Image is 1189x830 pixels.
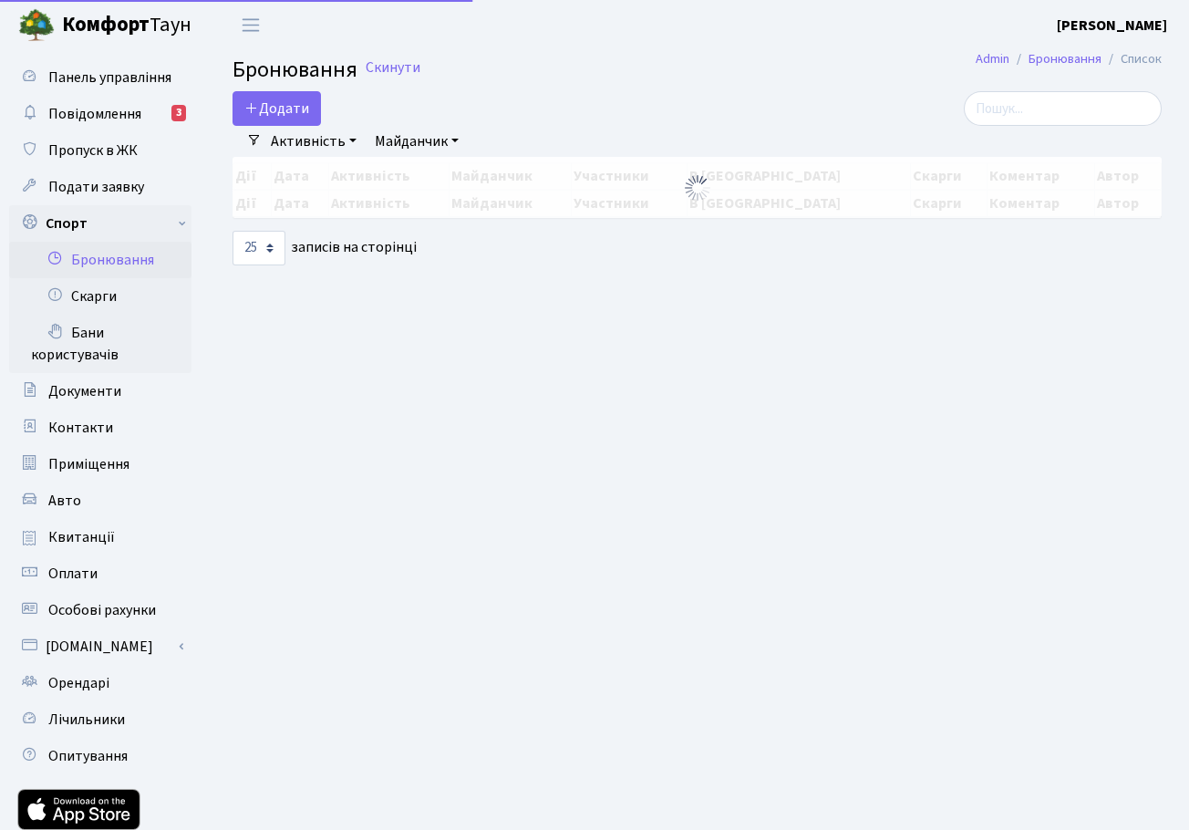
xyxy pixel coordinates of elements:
span: Повідомлення [48,104,141,124]
span: Орендарі [48,673,109,693]
button: Переключити навігацію [228,10,274,40]
a: Документи [9,373,191,410]
a: Скинути [366,59,420,77]
button: Додати [233,91,321,126]
a: Активність [264,126,364,157]
a: Опитування [9,738,191,774]
nav: breadcrumb [948,40,1189,78]
label: записів на сторінці [233,231,417,265]
span: Квитанції [48,527,115,547]
img: logo.png [18,7,55,44]
span: Панель управління [48,67,171,88]
li: Список [1101,49,1162,69]
a: Квитанції [9,519,191,555]
a: Admin [976,49,1009,68]
span: Бронювання [233,54,357,86]
a: Приміщення [9,446,191,482]
a: Контакти [9,410,191,446]
a: Лічильники [9,701,191,738]
a: Бронювання [9,242,191,278]
a: Подати заявку [9,169,191,205]
a: Повідомлення3 [9,96,191,132]
a: [PERSON_NAME] [1057,15,1167,36]
select: записів на сторінці [233,231,285,265]
span: Опитування [48,746,128,766]
b: Комфорт [62,10,150,39]
a: Скарги [9,278,191,315]
span: Лічильники [48,710,125,730]
div: 3 [171,105,186,121]
span: Документи [48,381,121,401]
span: Контакти [48,418,113,438]
span: Пропуск в ЖК [48,140,138,161]
a: Бани користувачів [9,315,191,373]
a: Авто [9,482,191,519]
span: Особові рахунки [48,600,156,620]
a: Панель управління [9,59,191,96]
a: Майданчик [367,126,466,157]
span: Авто [48,491,81,511]
a: Спорт [9,205,191,242]
span: Подати заявку [48,177,144,197]
a: [DOMAIN_NAME] [9,628,191,665]
span: Таун [62,10,191,41]
a: Особові рахунки [9,592,191,628]
input: Пошук... [964,91,1162,126]
img: Обробка... [683,173,712,202]
a: Оплати [9,555,191,592]
a: Бронювання [1029,49,1101,68]
span: Приміщення [48,454,129,474]
span: Оплати [48,564,98,584]
a: Орендарі [9,665,191,701]
a: Пропуск в ЖК [9,132,191,169]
